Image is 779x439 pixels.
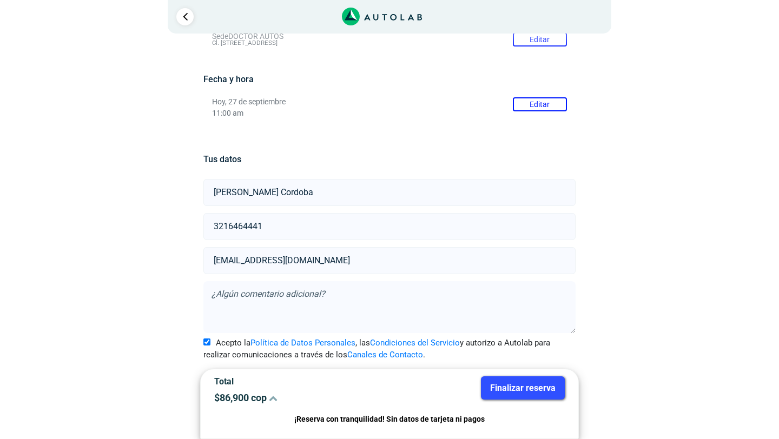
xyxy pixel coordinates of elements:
h5: Tus datos [203,154,575,164]
p: 11:00 am [212,109,566,118]
input: Nombre y apellido [203,179,575,206]
input: Celular [203,213,575,240]
input: Acepto laPolítica de Datos Personales, lasCondiciones del Servicioy autorizo a Autolab para reali... [203,338,210,345]
p: Total [214,376,381,387]
p: $ 86,900 cop [214,392,381,403]
button: Editar [513,97,567,111]
p: Hoy, 27 de septiembre [212,97,566,107]
label: Acepto la , las y autorizo a Autolab para realizar comunicaciones a través de los . [203,337,575,361]
a: Ir al paso anterior [176,8,194,25]
input: Correo electrónico [203,247,575,274]
a: Política de Datos Personales [250,338,355,348]
a: Canales de Contacto [347,350,423,360]
button: Finalizar reserva [481,376,565,400]
h5: Fecha y hora [203,74,575,84]
a: Link al sitio de autolab [342,11,422,21]
a: Condiciones del Servicio [370,338,460,348]
p: ¡Reserva con tranquilidad! Sin datos de tarjeta ni pagos [214,413,565,425]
